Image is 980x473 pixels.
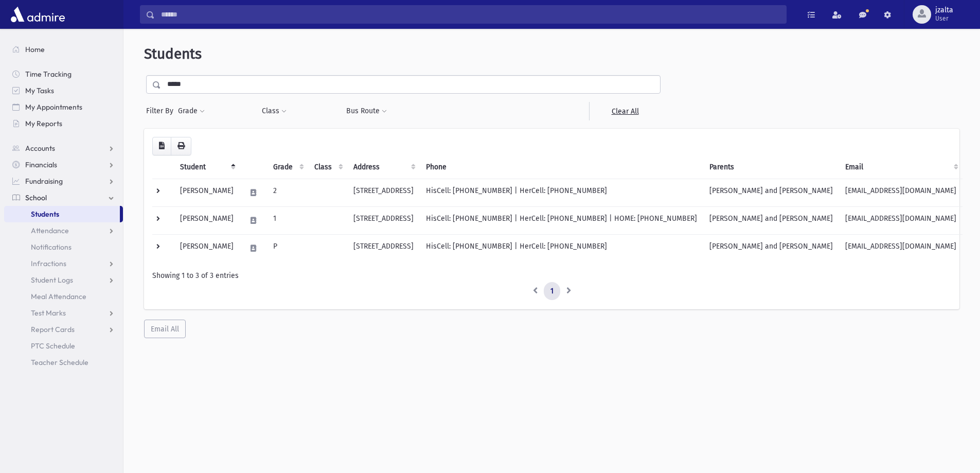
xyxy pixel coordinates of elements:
th: Student: activate to sort column descending [174,155,240,179]
span: Students [144,45,202,62]
th: Phone [420,155,703,179]
a: School [4,189,123,206]
td: [PERSON_NAME] and [PERSON_NAME] [703,234,839,262]
span: Financials [25,160,57,169]
span: Notifications [31,242,72,252]
a: Infractions [4,255,123,272]
td: HisCell: [PHONE_NUMBER] | HerCell: [PHONE_NUMBER] [420,179,703,206]
td: [EMAIL_ADDRESS][DOMAIN_NAME] [839,179,963,206]
a: Accounts [4,140,123,156]
a: Notifications [4,239,123,255]
button: Email All [144,320,186,338]
span: School [25,193,47,202]
span: Attendance [31,226,69,235]
a: Time Tracking [4,66,123,82]
span: Student Logs [31,275,73,285]
img: AdmirePro [8,4,67,25]
a: Clear All [589,102,661,120]
td: [EMAIL_ADDRESS][DOMAIN_NAME] [839,206,963,234]
span: Accounts [25,144,55,153]
a: Teacher Schedule [4,354,123,371]
a: Student Logs [4,272,123,288]
td: [PERSON_NAME] [174,179,240,206]
a: Home [4,41,123,58]
span: Teacher Schedule [31,358,88,367]
th: Parents [703,155,839,179]
span: Meal Attendance [31,292,86,301]
span: Test Marks [31,308,66,318]
button: Bus Route [346,102,387,120]
th: Email: activate to sort column ascending [839,155,963,179]
span: Report Cards [31,325,75,334]
td: [STREET_ADDRESS] [347,179,420,206]
div: Showing 1 to 3 of 3 entries [152,270,951,281]
td: [PERSON_NAME] and [PERSON_NAME] [703,179,839,206]
button: Class [261,102,287,120]
td: [PERSON_NAME] [174,206,240,234]
td: HisCell: [PHONE_NUMBER] | HerCell: [PHONE_NUMBER] [420,234,703,262]
span: My Reports [25,119,62,128]
a: My Reports [4,115,123,132]
td: 1 [267,206,308,234]
span: Students [31,209,59,219]
span: Infractions [31,259,66,268]
button: CSV [152,137,171,155]
a: Fundraising [4,173,123,189]
span: PTC Schedule [31,341,75,351]
a: My Tasks [4,82,123,99]
span: My Appointments [25,102,82,112]
td: [PERSON_NAME] [174,234,240,262]
a: Meal Attendance [4,288,123,305]
span: User [935,14,953,23]
input: Search [155,5,786,24]
a: Students [4,206,120,222]
td: [STREET_ADDRESS] [347,234,420,262]
span: jzalta [935,6,953,14]
a: 1 [544,282,560,301]
td: [PERSON_NAME] and [PERSON_NAME] [703,206,839,234]
td: 2 [267,179,308,206]
button: Grade [177,102,205,120]
a: Report Cards [4,321,123,338]
td: HisCell: [PHONE_NUMBER] | HerCell: [PHONE_NUMBER] | HOME: [PHONE_NUMBER] [420,206,703,234]
span: My Tasks [25,86,54,95]
a: Test Marks [4,305,123,321]
a: Attendance [4,222,123,239]
td: [STREET_ADDRESS] [347,206,420,234]
th: Class: activate to sort column ascending [308,155,347,179]
td: [EMAIL_ADDRESS][DOMAIN_NAME] [839,234,963,262]
a: Financials [4,156,123,173]
th: Grade: activate to sort column ascending [267,155,308,179]
td: P [267,234,308,262]
a: My Appointments [4,99,123,115]
th: Address: activate to sort column ascending [347,155,420,179]
span: Time Tracking [25,69,72,79]
span: Home [25,45,45,54]
span: Fundraising [25,177,63,186]
span: Filter By [146,106,177,116]
a: PTC Schedule [4,338,123,354]
button: Print [171,137,191,155]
